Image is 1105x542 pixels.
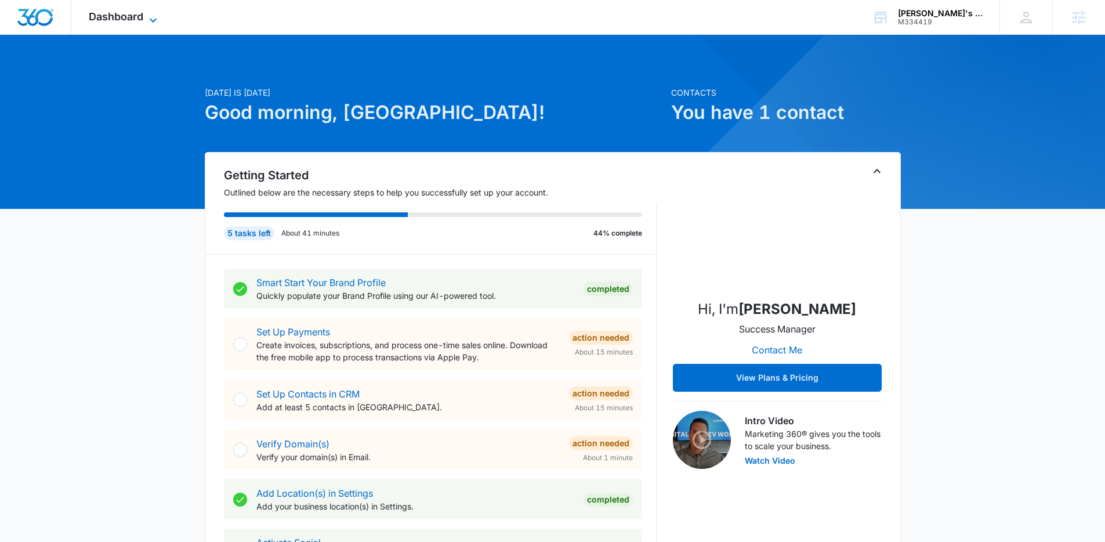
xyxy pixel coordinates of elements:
[256,388,360,400] a: Set Up Contacts in CRM
[671,86,901,99] p: Contacts
[31,67,41,77] img: tab_domain_overview_orange.svg
[128,68,195,76] div: Keywords by Traffic
[745,457,795,465] button: Watch Video
[739,322,816,336] p: Success Manager
[583,453,633,463] span: About 1 minute
[256,290,574,302] p: Quickly populate your Brand Profile using our AI-powered tool.
[738,301,856,317] strong: [PERSON_NAME]
[569,386,633,400] div: Action Needed
[256,438,329,450] a: Verify Domain(s)
[205,99,664,127] h1: Good morning, [GEOGRAPHIC_DATA]!
[745,414,882,428] h3: Intro Video
[575,347,633,357] span: About 15 minutes
[673,411,731,469] img: Intro Video
[224,226,274,240] div: 5 tasks left
[256,500,574,512] p: Add your business location(s) in Settings.
[256,487,373,499] a: Add Location(s) in Settings
[569,331,633,345] div: Action Needed
[898,9,983,18] div: account name
[256,451,560,463] p: Verify your domain(s) in Email.
[256,401,560,413] p: Add at least 5 contacts in [GEOGRAPHIC_DATA].
[32,19,57,28] div: v 4.0.25
[30,30,128,39] div: Domain: [DOMAIN_NAME]
[593,228,642,239] p: 44% complete
[745,428,882,452] p: Marketing 360® gives you the tools to scale your business.
[673,364,882,392] button: View Plans & Pricing
[281,228,339,239] p: About 41 minutes
[698,299,856,320] p: Hi, I'm
[205,86,664,99] p: [DATE] is [DATE]
[584,493,633,507] div: Completed
[719,174,835,290] img: Madison Hocknell
[19,19,28,28] img: logo_orange.svg
[256,277,386,288] a: Smart Start Your Brand Profile
[575,403,633,413] span: About 15 minutes
[256,339,560,363] p: Create invoices, subscriptions, and process one-time sales online. Download the free mobile app t...
[224,167,657,184] h2: Getting Started
[584,282,633,296] div: Completed
[44,68,104,76] div: Domain Overview
[115,67,125,77] img: tab_keywords_by_traffic_grey.svg
[671,99,901,127] h1: You have 1 contact
[256,326,330,338] a: Set Up Payments
[89,10,143,23] span: Dashboard
[569,436,633,450] div: Action Needed
[740,336,814,364] button: Contact Me
[19,30,28,39] img: website_grey.svg
[224,186,657,198] p: Outlined below are the necessary steps to help you successfully set up your account.
[898,18,983,26] div: account id
[870,164,884,178] button: Toggle Collapse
